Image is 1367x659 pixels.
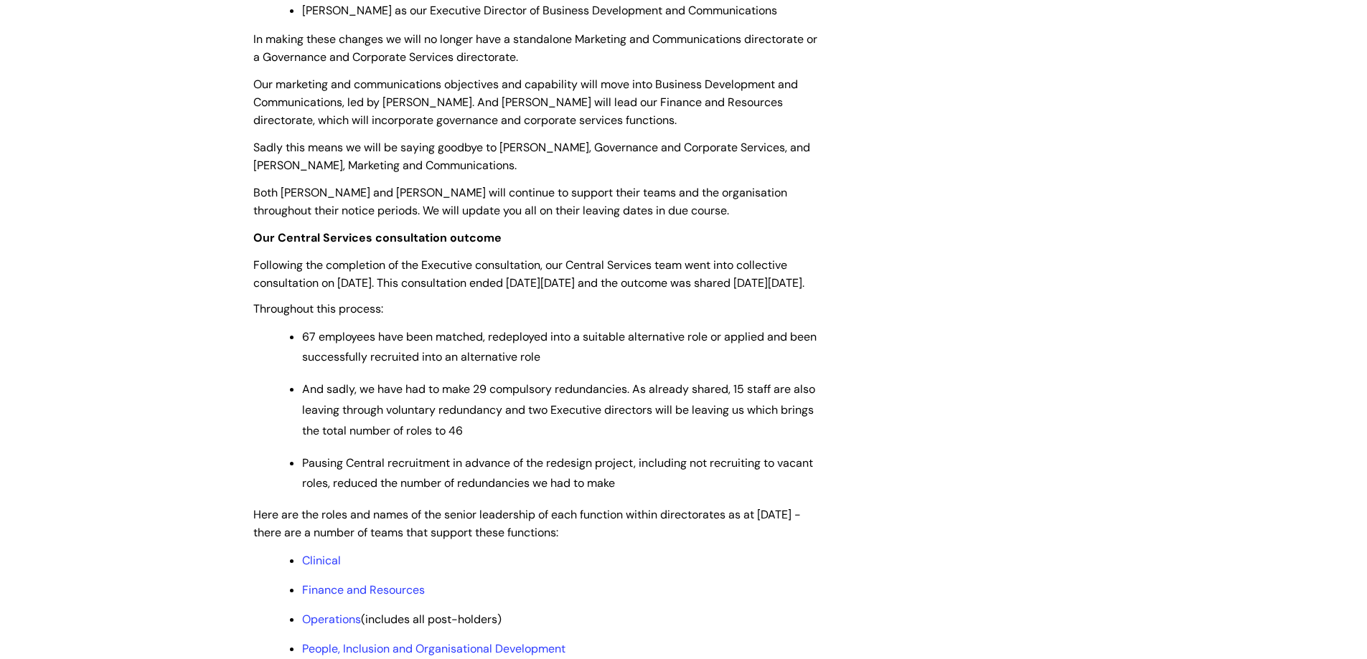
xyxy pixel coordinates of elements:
[253,301,383,316] span: Throughout this process:
[253,32,817,65] span: In making these changes we will no longer have a standalone Marketing and Communications director...
[253,507,801,540] span: Here are the roles and names of the senior leadership of each function within directorates as at ...
[302,453,820,495] p: Pausing Central recruitment in advance of the redesign project, including not recruiting to vacan...
[253,185,787,218] span: Both [PERSON_NAME] and [PERSON_NAME] will continue to support their teams and the organisation th...
[302,612,502,627] span: (includes all post-holders)
[302,582,425,597] a: Finance and Resources
[302,379,820,441] p: And sadly, we have had to make 29 compulsory redundancies. As already shared, 15 staff are also l...
[302,612,361,627] a: Operations
[302,553,341,568] a: Clinical
[253,77,798,128] span: Our marketing and communications objectives and capability will move into Business Development an...
[302,641,565,656] a: People, Inclusion and Organisational Development
[253,230,502,245] strong: Our Central Services consultation outcome
[253,140,810,173] span: Sadly this means we will be saying goodbye to [PERSON_NAME], Governance and Corporate Services, a...
[253,257,804,290] span: Following the completion of the Executive consultation, our Central Services team went into colle...
[302,327,820,369] p: 67 employees have been matched, redeployed into a suitable alternative role or applied and been s...
[302,3,777,18] span: [PERSON_NAME] as our Executive Director of Business Development and Communications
